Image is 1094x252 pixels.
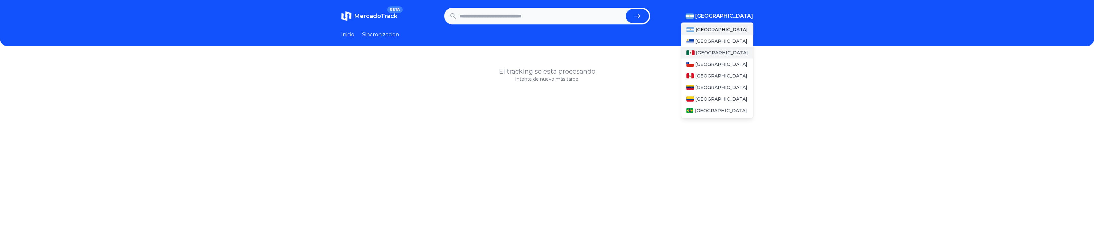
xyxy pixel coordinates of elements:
a: Peru[GEOGRAPHIC_DATA] [681,70,753,82]
img: Mexico [686,50,695,55]
span: MercadoTrack [354,13,397,20]
span: BETA [387,6,402,13]
a: Colombia[GEOGRAPHIC_DATA] [681,93,753,105]
img: Colombia [686,96,694,102]
img: Venezuela [686,85,694,90]
a: MercadoTrackBETA [341,11,397,21]
a: Uruguay[GEOGRAPHIC_DATA] [681,35,753,47]
p: Intenta de nuevo más tarde. [341,76,753,82]
span: [GEOGRAPHIC_DATA] [695,84,747,91]
span: [GEOGRAPHIC_DATA] [695,107,747,114]
span: [GEOGRAPHIC_DATA] [696,50,748,56]
span: [GEOGRAPHIC_DATA] [696,26,748,33]
img: Argentina [686,27,695,32]
a: Chile[GEOGRAPHIC_DATA] [681,59,753,70]
button: [GEOGRAPHIC_DATA] [686,12,753,20]
a: Argentina[GEOGRAPHIC_DATA] [681,24,753,35]
span: [GEOGRAPHIC_DATA] [695,38,747,44]
img: Uruguay [686,39,694,44]
a: Sincronizacion [362,31,399,39]
img: Brasil [686,108,694,113]
a: Brasil[GEOGRAPHIC_DATA] [681,105,753,116]
a: Venezuela[GEOGRAPHIC_DATA] [681,82,753,93]
h1: El tracking se esta procesando [341,67,753,76]
span: [GEOGRAPHIC_DATA] [695,61,747,67]
img: MercadoTrack [341,11,351,21]
span: [GEOGRAPHIC_DATA] [695,12,753,20]
img: Peru [686,73,694,78]
img: Argentina [686,14,694,19]
span: [GEOGRAPHIC_DATA] [695,96,747,102]
img: Chile [686,62,694,67]
a: Mexico[GEOGRAPHIC_DATA] [681,47,753,59]
a: Inicio [341,31,354,39]
span: [GEOGRAPHIC_DATA] [695,73,747,79]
